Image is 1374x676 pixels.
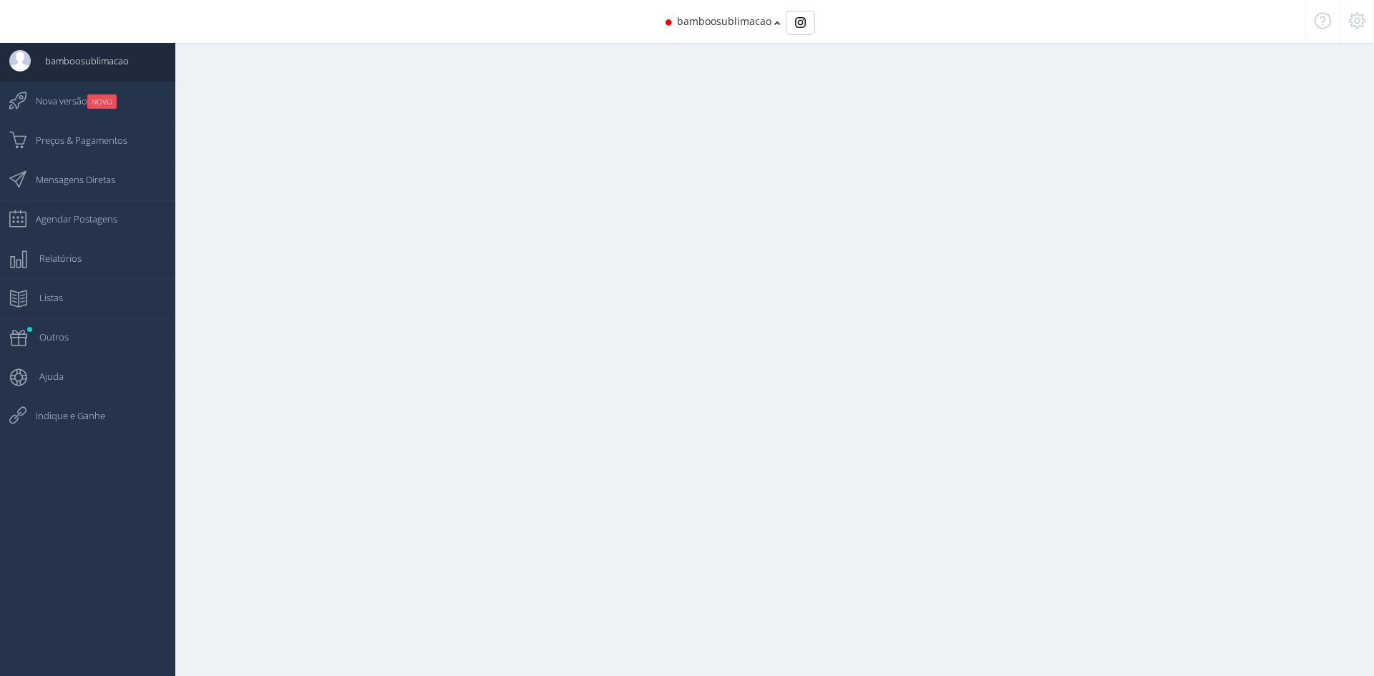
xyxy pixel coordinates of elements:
span: Relatórios [25,240,82,276]
span: Outros [25,319,69,355]
small: NOVO [87,94,117,109]
span: Listas [25,280,63,315]
span: bamboosublimacao [31,43,129,79]
span: Ajuda [25,358,64,394]
span: Agendar Postagens [21,201,117,237]
span: Nova versão [21,83,117,119]
img: User Image [9,50,31,72]
div: Basic example [786,11,815,35]
span: bamboosublimacao [677,14,771,28]
span: Indique e Ganhe [21,398,105,433]
span: Mensagens Diretas [21,162,115,197]
span: Preços & Pagamentos [21,122,127,158]
img: Instagram_simple_icon.svg [795,17,806,28]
